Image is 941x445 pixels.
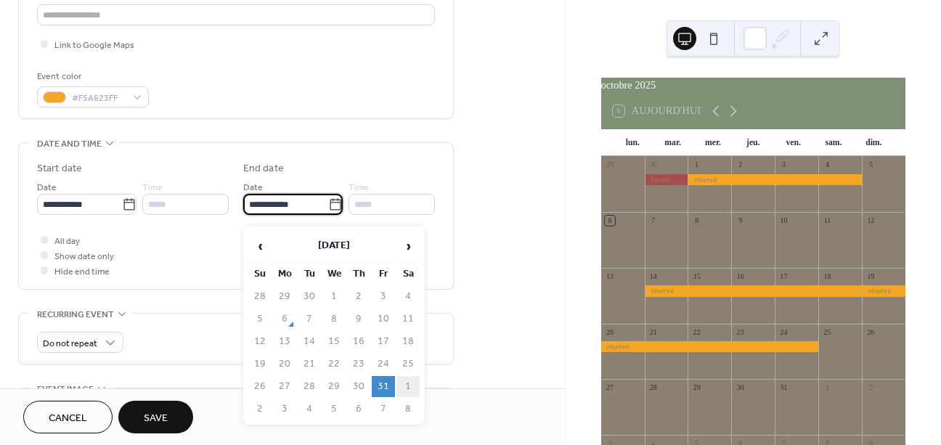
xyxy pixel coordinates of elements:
[23,401,113,433] button: Cancel
[865,383,876,393] div: 2
[396,264,420,285] th: Sa
[248,309,272,330] td: 5
[823,216,833,226] div: 11
[144,411,168,426] span: Save
[322,376,346,397] td: 29
[648,272,659,282] div: 14
[645,174,688,185] div: fermé
[613,129,653,157] div: lun.
[273,354,296,375] td: 20
[248,376,272,397] td: 26
[322,399,346,420] td: 5
[779,216,789,226] div: 10
[322,354,346,375] td: 22
[248,331,272,352] td: 12
[54,249,114,264] span: Show date only
[49,411,87,426] span: Cancel
[37,69,146,84] div: Event color
[347,286,370,307] td: 2
[823,383,833,393] div: 1
[779,383,789,393] div: 31
[688,174,862,185] div: réservé
[273,264,296,285] th: Mo
[298,286,321,307] td: 30
[736,383,746,393] div: 30
[322,264,346,285] th: We
[372,309,395,330] td: 10
[601,341,819,352] div: réservé
[645,285,863,296] div: réservé
[736,160,746,171] div: 2
[37,136,102,152] span: Date and time
[298,264,321,285] th: Tu
[372,264,395,285] th: Fr
[862,285,905,296] div: réservé
[865,160,876,171] div: 5
[372,376,395,397] td: 31
[273,309,296,330] td: 6
[692,216,702,226] div: 8
[372,286,395,307] td: 3
[823,272,833,282] div: 18
[142,180,163,195] span: Time
[248,354,272,375] td: 19
[605,216,615,226] div: 6
[54,38,134,53] span: Link to Google Maps
[865,216,876,226] div: 12
[692,383,702,393] div: 29
[605,272,615,282] div: 13
[298,309,321,330] td: 7
[37,180,57,195] span: Date
[779,327,789,338] div: 24
[648,327,659,338] div: 21
[273,286,296,307] td: 29
[372,354,395,375] td: 24
[347,399,370,420] td: 6
[605,160,615,171] div: 29
[692,160,702,171] div: 1
[248,399,272,420] td: 2
[396,309,420,330] td: 11
[779,160,789,171] div: 3
[322,286,346,307] td: 1
[298,376,321,397] td: 28
[322,331,346,352] td: 15
[248,286,272,307] td: 28
[43,335,97,352] span: Do not repeat
[273,399,296,420] td: 3
[347,331,370,352] td: 16
[736,216,746,226] div: 9
[248,264,272,285] th: Su
[854,129,894,157] div: dim.
[692,327,702,338] div: 22
[372,399,395,420] td: 7
[273,331,296,352] td: 13
[396,286,420,307] td: 4
[37,382,94,397] span: Event image
[736,327,746,338] div: 23
[397,232,419,261] span: ›
[249,232,271,261] span: ‹
[54,264,110,279] span: Hide end time
[396,354,420,375] td: 25
[823,327,833,338] div: 25
[653,129,693,157] div: mar.
[865,272,876,282] div: 19
[347,309,370,330] td: 9
[349,180,369,195] span: Time
[601,78,905,94] div: octobre 2025
[322,309,346,330] td: 8
[273,231,395,262] th: [DATE]
[648,383,659,393] div: 28
[243,180,263,195] span: Date
[779,272,789,282] div: 17
[118,401,193,433] button: Save
[773,129,813,157] div: ven.
[37,307,114,322] span: Recurring event
[347,376,370,397] td: 30
[372,331,395,352] td: 17
[347,354,370,375] td: 23
[865,327,876,338] div: 26
[298,331,321,352] td: 14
